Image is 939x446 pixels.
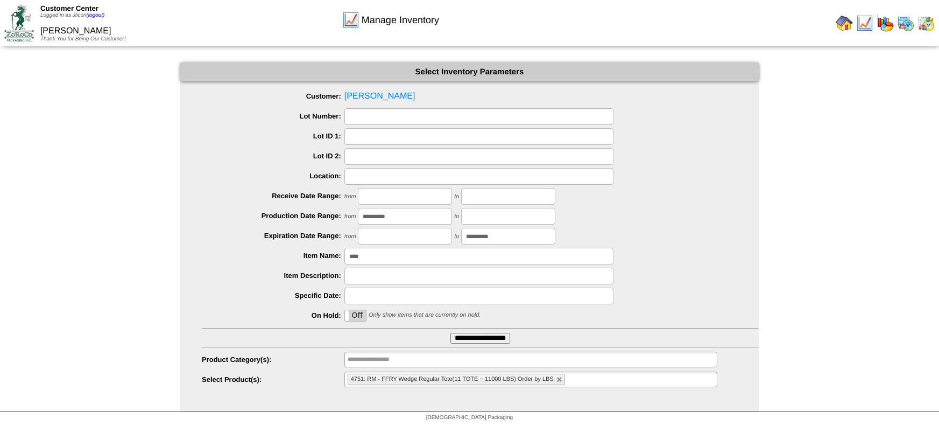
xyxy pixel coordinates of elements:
label: Item Name: [202,252,344,260]
span: from [344,193,356,200]
img: line_graph.gif [856,15,873,32]
label: Receive Date Range: [202,192,344,200]
img: home.gif [836,15,853,32]
a: (logout) [87,12,105,18]
label: Customer: [202,92,344,100]
span: Only show items that are currently on hold. [369,312,481,318]
label: Production Date Range: [202,212,344,220]
span: Manage Inventory [362,15,439,26]
span: [PERSON_NAME] [40,26,111,36]
img: ZoRoCo_Logo(Green%26Foil)%20jpg.webp [4,5,34,41]
label: Specific Date: [202,291,344,299]
img: line_graph.gif [342,11,359,29]
span: to [454,213,459,220]
span: Customer Center [40,4,98,12]
label: Item Description: [202,271,344,280]
div: Select Inventory Parameters [180,62,759,81]
label: Lot Number: [202,112,344,120]
div: OnOff [344,310,367,322]
span: Logged in as Jlicon [40,12,105,18]
span: to [454,193,459,200]
img: calendarinout.gif [917,15,935,32]
span: from [344,213,356,220]
label: Product Category(s): [202,356,344,364]
img: calendarprod.gif [897,15,914,32]
span: [PERSON_NAME] [202,88,759,104]
label: Select Product(s): [202,375,344,384]
span: from [344,233,356,240]
label: Location: [202,172,344,180]
label: Lot ID 2: [202,152,344,160]
span: 4751: RM - FFRY Wedge Regular Tote(11 TOTE ~ 11000 LBS) Order by LBS [351,376,554,382]
label: On Hold: [202,311,344,319]
span: [DEMOGRAPHIC_DATA] Packaging [426,415,513,421]
label: Lot ID 1: [202,132,344,140]
img: graph.gif [877,15,894,32]
label: Off [345,310,366,321]
span: Thank You for Being Our Customer! [40,36,126,42]
span: to [454,233,459,240]
label: Expiration Date Range: [202,232,344,240]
